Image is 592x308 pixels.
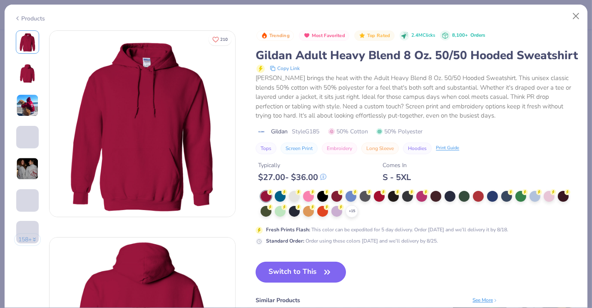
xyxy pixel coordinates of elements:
[436,145,459,152] div: Print Guide
[359,32,366,39] img: Top Rated sort
[312,33,345,38] span: Most Favorited
[256,30,294,41] button: Badge Button
[50,31,235,217] img: Front
[292,127,319,136] span: Style G185
[266,226,310,233] strong: Fresh Prints Flash :
[354,30,394,41] button: Badge Button
[256,73,578,120] div: [PERSON_NAME] brings the heat with the Adult Heavy Blend 8 Oz. 50/50 Hooded Sweatshirt. This unis...
[220,38,228,42] span: 210
[473,296,498,304] div: See More
[17,64,37,84] img: Back
[269,33,290,38] span: Trending
[299,30,349,41] button: Badge Button
[470,32,485,38] span: Orders
[361,143,399,154] button: Long Sleeve
[266,238,304,244] strong: Standard Order :
[266,237,438,245] div: Order using these colors [DATE] and we’ll delivery by 8/25.
[328,127,368,136] span: 50% Cotton
[303,32,310,39] img: Most Favorited sort
[256,296,300,305] div: Similar Products
[17,32,37,52] img: Front
[258,172,326,183] div: $ 27.00 - $ 36.00
[14,14,45,23] div: Products
[256,262,346,283] button: Switch to This
[209,33,231,45] button: Like
[383,172,411,183] div: S - 5XL
[367,33,391,38] span: Top Rated
[376,127,423,136] span: 50% Polyester
[256,143,276,154] button: Tops
[267,63,302,73] button: copy to clipboard
[349,208,355,214] span: + 15
[322,143,357,154] button: Embroidery
[452,32,485,39] div: 8,100+
[411,32,435,39] span: 2.4M Clicks
[16,212,17,234] img: User generated content
[16,158,39,180] img: User generated content
[281,143,318,154] button: Screen Print
[16,94,39,117] img: User generated content
[403,143,432,154] button: Hoodies
[568,8,584,24] button: Close
[383,161,411,170] div: Comes In
[14,233,41,246] button: 158+
[271,127,288,136] span: Gildan
[256,128,267,135] img: brand logo
[16,148,17,171] img: User generated content
[256,48,578,63] div: Gildan Adult Heavy Blend 8 Oz. 50/50 Hooded Sweatshirt
[258,161,326,170] div: Typically
[266,226,508,233] div: This color can be expedited for 5 day delivery. Order [DATE] and we’ll delivery it by 8/18.
[261,32,268,39] img: Trending sort
[16,243,17,266] img: User generated content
